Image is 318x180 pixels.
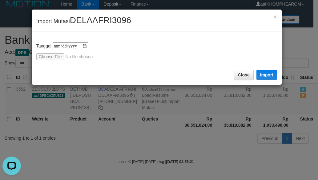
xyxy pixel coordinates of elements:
[256,70,277,80] button: Import
[2,2,21,21] button: Open LiveChat chat widget
[234,70,254,80] button: Close
[70,15,131,25] span: DELAAFRI3096
[36,18,131,24] span: Import Mutasi
[273,14,277,20] button: Close
[273,13,277,20] span: ×
[36,42,277,60] div: Tanggal:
